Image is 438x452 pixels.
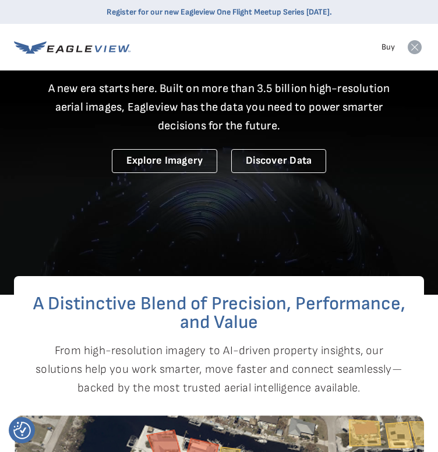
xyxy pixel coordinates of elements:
a: Discover Data [231,149,326,173]
p: From high-resolution imagery to AI-driven property insights, our solutions help you work smarter,... [14,341,424,397]
a: Register for our new Eagleview One Flight Meetup Series [DATE]. [107,7,332,17]
p: A new era starts here. Built on more than 3.5 billion high-resolution aerial images, Eagleview ha... [41,79,397,135]
a: Explore Imagery [112,149,218,173]
h2: A Distinctive Blend of Precision, Performance, and Value [14,295,424,332]
a: Buy [382,42,395,52]
button: Consent Preferences [13,422,31,439]
img: Revisit consent button [13,422,31,439]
